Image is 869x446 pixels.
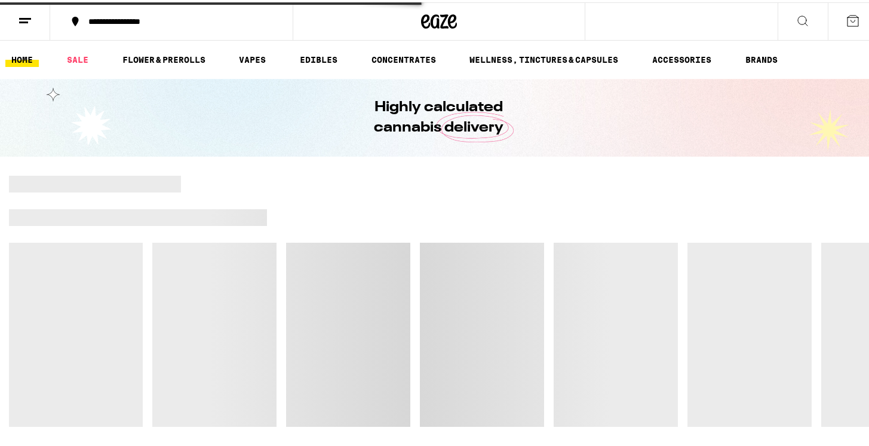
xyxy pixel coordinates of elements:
a: WELLNESS, TINCTURES & CAPSULES [463,50,624,65]
a: SALE [61,50,94,65]
a: VAPES [233,50,272,65]
a: CONCENTRATES [366,50,442,65]
a: FLOWER & PREROLLS [116,50,211,65]
a: HOME [5,50,39,65]
h1: Highly calculated cannabis delivery [340,95,538,136]
a: ACCESSORIES [646,50,717,65]
span: Hi. Need any help? [7,8,86,18]
a: EDIBLES [294,50,343,65]
a: BRANDS [739,50,784,65]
